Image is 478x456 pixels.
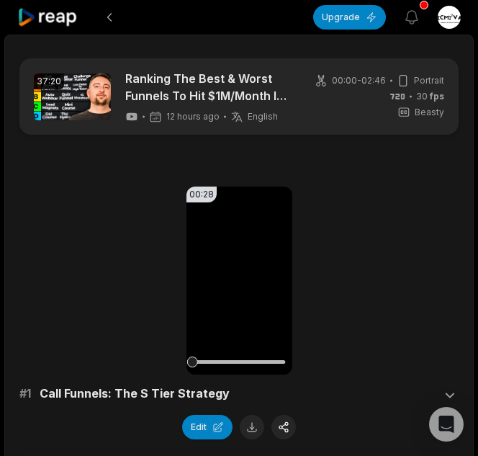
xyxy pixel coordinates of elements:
[40,386,230,403] span: Call Funnels: The S Tier Strategy
[416,90,444,103] span: 30
[248,111,278,122] span: English
[125,70,288,104] a: Ranking The Best & Worst Funnels To Hit $1M/Month In [DATE]
[415,106,444,119] span: Beasty
[429,407,464,442] div: Open Intercom Messenger
[332,74,386,87] span: 00:00 - 02:46
[414,74,444,87] span: Portrait
[430,91,444,102] span: fps
[19,386,31,403] span: # 1
[186,187,292,375] video: Your browser does not support mp4 format.
[182,415,233,439] button: Edit
[166,111,220,122] span: 12 hours ago
[313,5,386,30] button: Upgrade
